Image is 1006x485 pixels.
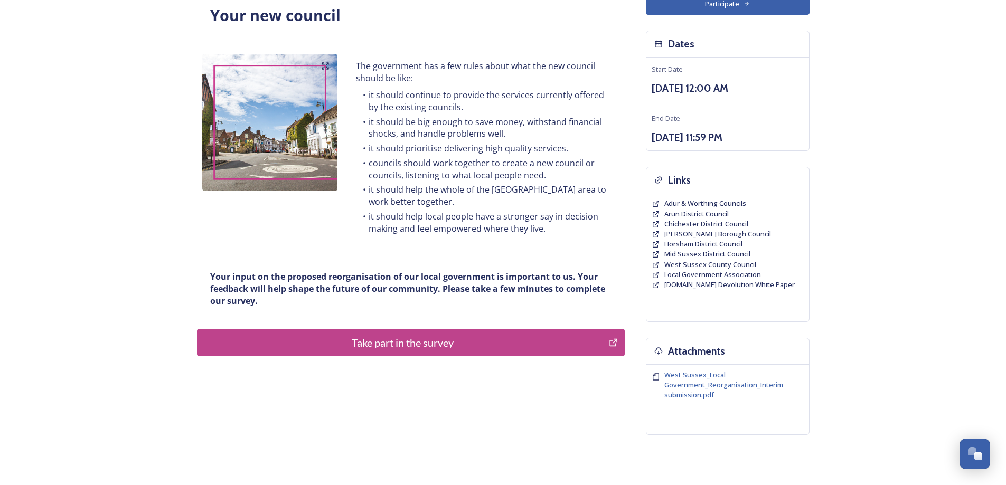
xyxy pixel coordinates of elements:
[210,5,341,25] strong: Your new council
[664,198,746,208] span: Adur & Worthing Councils
[664,260,756,269] span: West Sussex County Council
[960,439,990,469] button: Open Chat
[652,113,680,123] span: End Date
[664,260,756,270] a: West Sussex County Council
[664,239,742,249] a: Horsham District Council
[356,211,611,234] li: it should help local people have a stronger say in decision making and feel empowered where they ...
[664,219,748,229] a: Chichester District Council
[664,280,795,289] span: [DOMAIN_NAME] Devolution White Paper
[664,370,783,400] span: West Sussex_Local Government_Reorganisation_Interim submission.pdf
[356,142,611,155] li: it should prioritise delivering high quality services.
[356,60,611,84] p: The government has a few rules about what the new council should be like:
[664,209,729,219] a: Arun District Council
[356,116,611,140] li: it should be big enough to save money, withstand financial shocks, and handle problems well.
[668,36,694,52] h3: Dates
[203,335,604,350] div: Take part in the survey
[668,344,725,359] h3: Attachments
[668,173,691,188] h3: Links
[664,270,761,279] span: Local Government Association
[356,184,611,207] li: it should help the whole of the [GEOGRAPHIC_DATA] area to work better together.
[664,270,761,280] a: Local Government Association
[356,89,611,113] li: it should continue to provide the services currently offered by the existing councils.
[664,249,750,259] a: Mid Sussex District Council
[652,130,804,145] h3: [DATE] 11:59 PM
[356,157,611,181] li: councils should work together to create a new council or councils, listening to what local people...
[197,329,625,356] button: Take part in the survey
[664,198,746,208] a: Adur & Worthing Councils
[652,81,804,96] h3: [DATE] 12:00 AM
[664,280,795,290] a: [DOMAIN_NAME] Devolution White Paper
[652,64,683,74] span: Start Date
[664,229,771,239] a: [PERSON_NAME] Borough Council
[210,271,607,306] strong: Your input on the proposed reorganisation of our local government is important to us. Your feedba...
